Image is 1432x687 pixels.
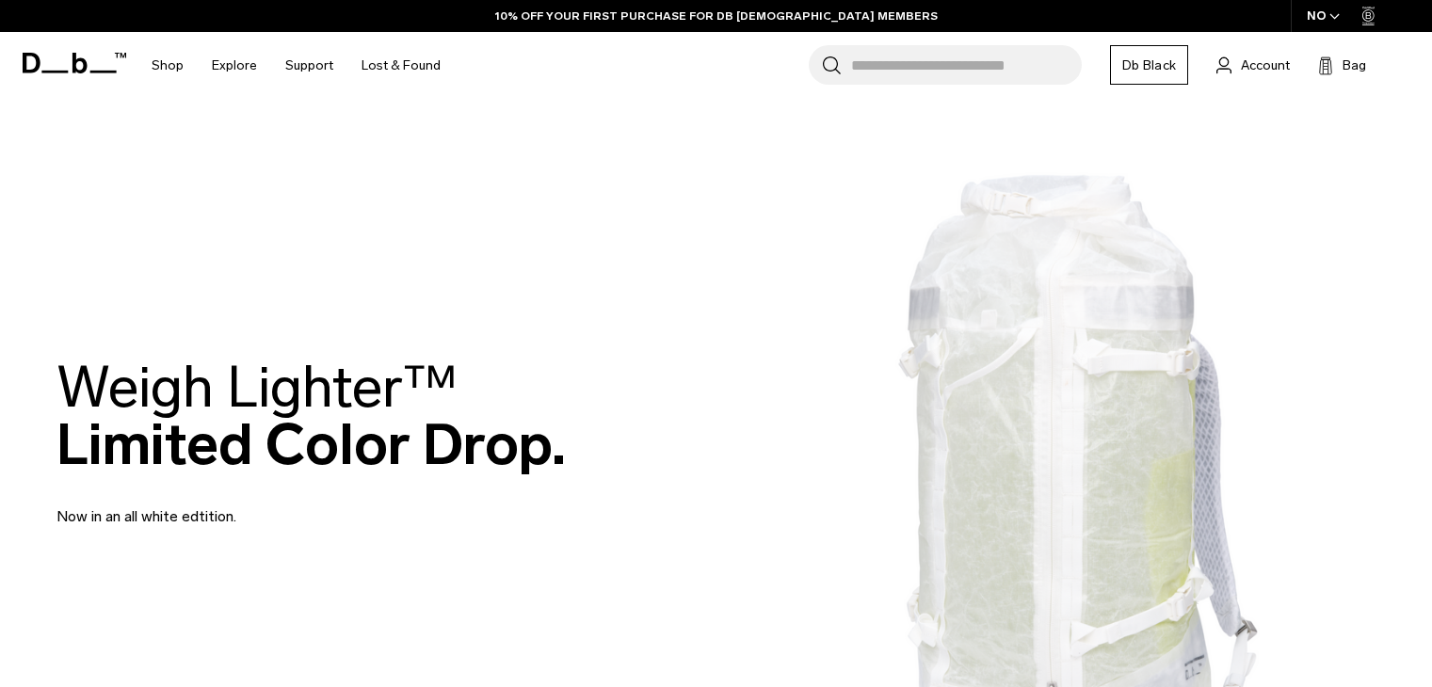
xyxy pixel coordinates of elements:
[137,32,455,99] nav: Main Navigation
[1110,45,1188,85] a: Db Black
[56,353,458,422] span: Weigh Lighter™
[1343,56,1366,75] span: Bag
[212,32,257,99] a: Explore
[56,359,566,473] h2: Limited Color Drop.
[1216,54,1290,76] a: Account
[285,32,333,99] a: Support
[56,483,508,528] p: Now in an all white edtition.
[1318,54,1366,76] button: Bag
[152,32,184,99] a: Shop
[362,32,441,99] a: Lost & Found
[1241,56,1290,75] span: Account
[495,8,938,24] a: 10% OFF YOUR FIRST PURCHASE FOR DB [DEMOGRAPHIC_DATA] MEMBERS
